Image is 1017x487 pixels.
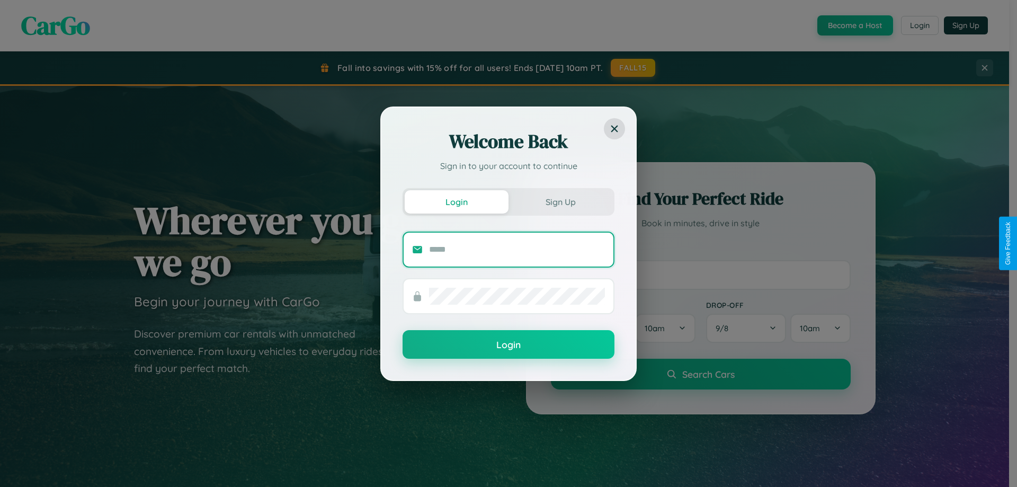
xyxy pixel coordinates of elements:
[403,160,614,172] p: Sign in to your account to continue
[508,190,612,214] button: Sign Up
[403,330,614,359] button: Login
[1004,222,1012,265] div: Give Feedback
[405,190,508,214] button: Login
[403,129,614,154] h2: Welcome Back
